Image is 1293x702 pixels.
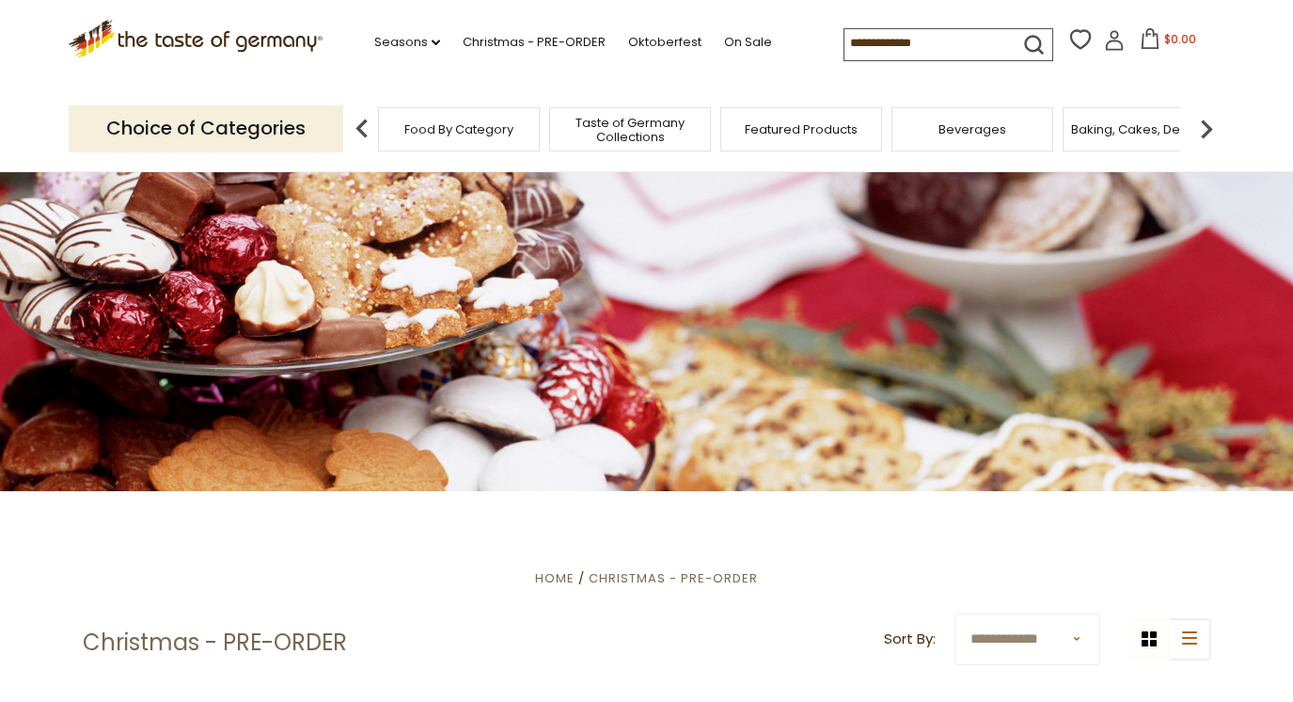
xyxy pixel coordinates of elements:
[374,32,440,53] a: Seasons
[1188,110,1225,148] img: next arrow
[628,32,702,53] a: Oktoberfest
[463,32,606,53] a: Christmas - PRE-ORDER
[1071,122,1217,136] a: Baking, Cakes, Desserts
[83,629,347,657] h1: Christmas - PRE-ORDER
[404,122,513,136] a: Food By Category
[69,105,343,152] p: Choice of Categories
[724,32,772,53] a: On Sale
[555,116,705,144] a: Taste of Germany Collections
[1128,28,1208,56] button: $0.00
[535,569,575,587] a: Home
[343,110,381,148] img: previous arrow
[1164,31,1196,47] span: $0.00
[938,122,1006,136] a: Beverages
[589,569,758,587] a: Christmas - PRE-ORDER
[884,628,936,651] label: Sort By:
[745,122,858,136] a: Featured Products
